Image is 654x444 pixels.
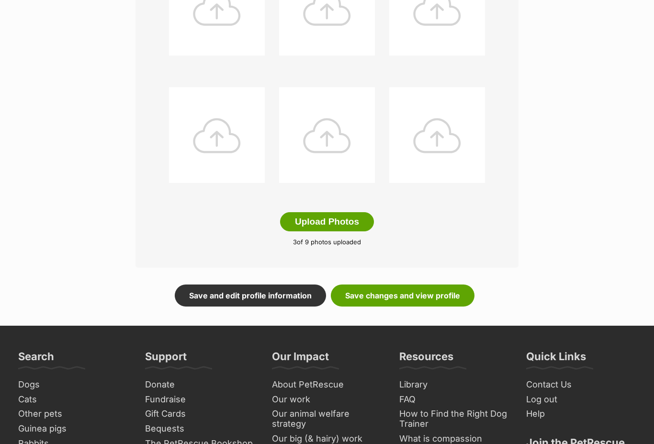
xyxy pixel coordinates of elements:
a: Help [522,407,640,421]
a: Cats [14,392,132,407]
h3: Resources [399,350,453,369]
a: Donate [141,377,259,392]
a: Library [395,377,513,392]
h3: Our Impact [272,350,329,369]
a: Save and edit profile information [175,285,326,307]
h3: Support [145,350,187,369]
p: of 9 photos uploaded [150,238,504,247]
a: FAQ [395,392,513,407]
a: Bequests [141,421,259,436]
a: Save changes and view profile [331,285,474,307]
h3: Search [18,350,54,369]
a: How to Find the Right Dog Trainer [395,407,513,431]
a: Contact Us [522,377,640,392]
a: Other pets [14,407,132,421]
button: Upload Photos [280,212,374,231]
a: Dogs [14,377,132,392]
a: About PetRescue [268,377,385,392]
a: Guinea pigs [14,421,132,436]
span: 3 [293,238,297,246]
a: Our animal welfare strategy [268,407,385,431]
a: Fundraise [141,392,259,407]
a: Log out [522,392,640,407]
h3: Quick Links [526,350,586,369]
a: Our work [268,392,385,407]
a: Gift Cards [141,407,259,421]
